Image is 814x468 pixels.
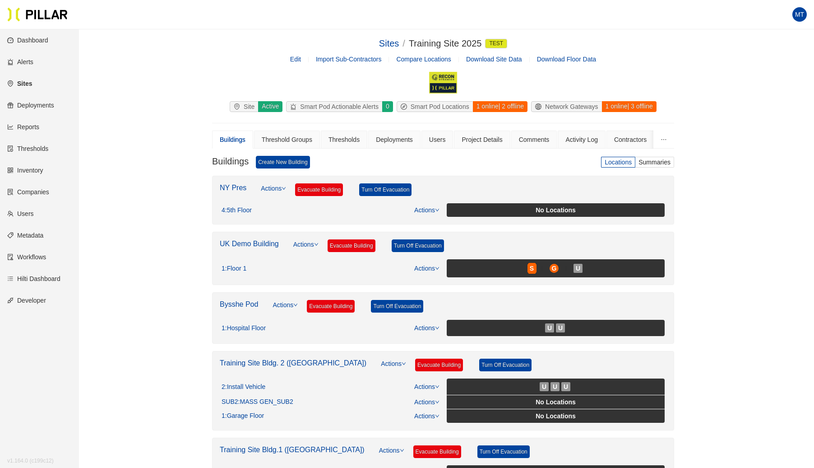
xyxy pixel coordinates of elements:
[220,240,279,248] a: UK Demo Building
[565,135,598,145] div: Activity Log
[449,411,663,421] div: No Locations
[7,7,68,22] img: Pillar Technologies
[328,239,375,252] a: Evacuate Building
[222,383,265,391] div: 2
[661,136,667,143] span: ellipsis
[261,183,286,203] a: Actions
[414,265,439,272] a: Actions
[397,102,473,112] div: Smart Pod Locations
[220,359,366,367] a: Training Site Bldg. 2 ([GEOGRAPHIC_DATA])
[409,37,507,51] div: Training Site 2025
[449,397,663,407] div: No Locations
[7,297,46,304] a: apiDeveloper
[535,103,545,110] span: global
[477,445,530,458] a: Turn Off Evacuation
[314,242,319,247] span: down
[7,253,46,261] a: auditWorkflows
[7,275,60,282] a: barsHilti Dashboard
[7,145,48,152] a: exceptionThresholds
[7,80,32,87] a: environmentSites
[258,101,282,112] div: Active
[428,71,458,94] img: Recon Pillar Construction
[414,206,439,214] a: Actions
[414,412,439,420] a: Actions
[558,323,563,333] span: U
[553,382,557,392] span: U
[472,101,527,112] div: 1 online | 2 offline
[7,167,43,174] a: qrcodeInventory
[220,446,365,454] a: Training Site Bldg.1 ([GEOGRAPHIC_DATA])
[379,38,399,48] a: Sites
[7,123,39,131] a: line-chartReports
[290,56,301,63] a: Edit
[7,37,48,44] a: dashboardDashboard
[230,102,258,112] div: Site
[7,188,49,196] a: solutionCompanies
[382,101,393,112] div: 0
[414,398,439,406] a: Actions
[293,303,298,307] span: down
[400,448,404,453] span: down
[435,384,439,389] span: down
[638,159,671,166] span: Summaries
[220,300,258,308] a: Bysshe Pod
[7,232,43,239] a: tagMetadata
[392,239,444,252] a: Turn Off Evacuation
[547,323,552,333] span: U
[576,263,580,273] span: U
[222,324,266,332] div: 1
[282,186,286,191] span: down
[413,445,461,458] a: Evacuate Building
[414,324,439,332] a: Actions
[212,156,249,168] h3: Buildings
[614,135,647,145] div: Contractors
[222,398,293,406] div: SUB2
[466,56,522,63] span: Download Site Data
[359,183,412,196] a: Turn Off Evacuation
[449,205,663,215] div: No Locations
[462,135,502,145] div: Project Details
[564,382,568,392] span: U
[435,414,439,418] span: down
[222,206,252,215] div: 4
[479,359,532,371] a: Turn Off Evacuation
[435,266,439,271] span: down
[795,7,804,22] span: MT
[519,135,550,145] div: Comments
[605,159,632,166] span: Locations
[376,135,413,145] div: Deployments
[256,156,310,168] a: Create New Building
[381,359,406,379] a: Actions
[290,103,300,110] span: alert
[601,101,657,112] div: 1 online | 3 offline
[7,58,33,66] a: alertAlerts
[653,131,674,149] button: ellipsis
[225,383,266,391] span: : Install Vehicle
[402,38,405,48] span: /
[435,326,439,330] span: down
[273,300,298,320] a: Actions
[401,103,411,110] span: compass
[220,184,246,192] a: NY Pres
[537,56,597,63] span: Download Floor Data
[238,398,293,406] span: : MASS GEN_SUB2
[415,359,463,371] a: Evacuate Building
[414,383,439,390] a: Actions
[284,101,394,112] a: alertSmart Pod Actionable Alerts0
[552,263,557,273] span: G
[396,56,451,63] a: Compare Locations
[7,210,34,217] a: teamUsers
[293,239,319,259] a: Actions
[530,263,534,273] span: S
[262,135,312,145] div: Threshold Groups
[234,103,244,110] span: environment
[435,400,439,404] span: down
[402,361,406,366] span: down
[222,265,246,273] div: 1
[225,206,252,215] span: : 5th Floor
[435,208,439,212] span: down
[220,135,245,145] div: Buildings
[295,183,343,196] a: Evacuate Building
[307,300,355,313] a: Evacuate Building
